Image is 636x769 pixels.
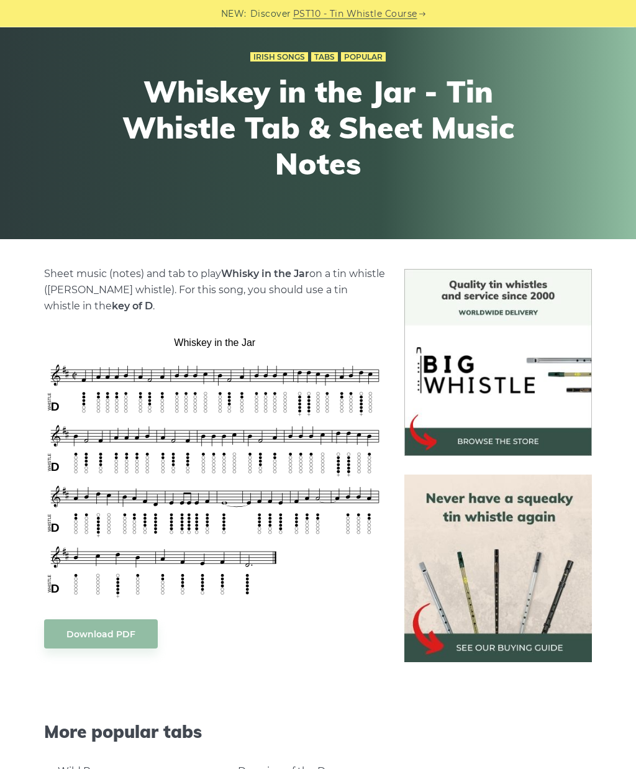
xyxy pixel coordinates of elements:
[44,620,158,649] a: Download PDF
[250,7,291,21] span: Discover
[221,268,309,280] strong: Whisky in the Jar
[44,266,386,315] p: Sheet music (notes) and tab to play on a tin whistle ([PERSON_NAME] whistle). For this song, you ...
[89,75,547,182] h1: Whiskey in the Jar - Tin Whistle Tab & Sheet Music Notes
[112,301,153,312] strong: key of D
[44,334,386,601] img: Whiskey in the Jar Tin Whistle Tab & Sheet Music
[293,7,417,21] a: PST10 - Tin Whistle Course
[44,722,386,743] span: More popular tabs
[404,270,591,457] img: BigWhistle Tin Whistle Store
[311,53,338,63] a: Tabs
[404,475,591,662] img: tin whistle buying guide
[221,7,247,21] span: NEW:
[250,53,308,63] a: Irish Songs
[341,53,386,63] a: Popular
